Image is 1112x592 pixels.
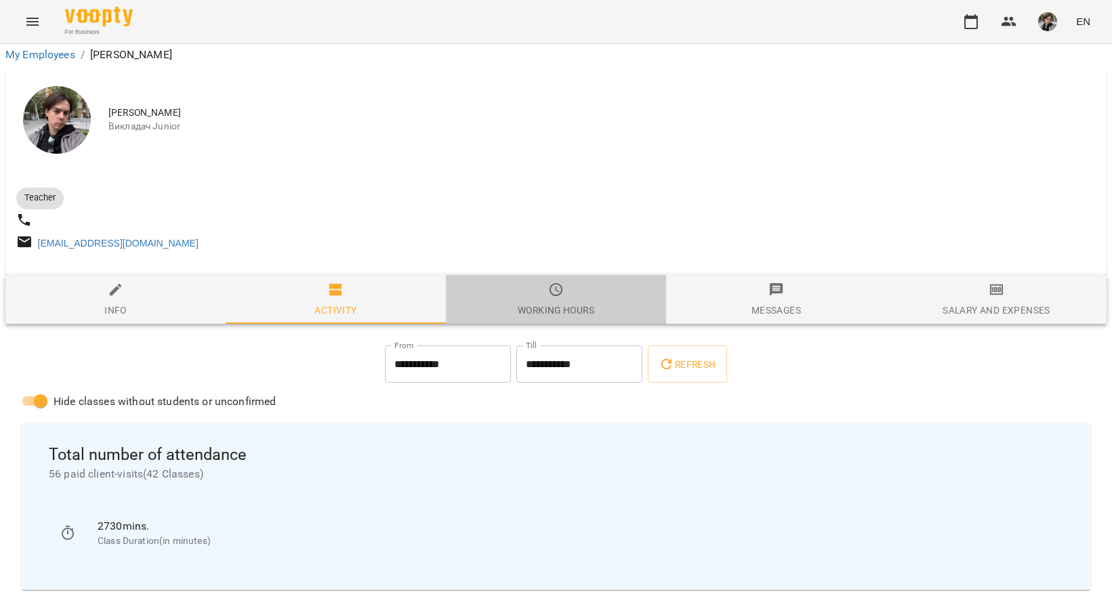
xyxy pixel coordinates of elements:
[108,120,1096,133] span: Викладач Junior
[1038,12,1057,31] img: 3324ceff06b5eb3c0dd68960b867f42f.jpeg
[751,302,801,318] div: Messages
[98,518,1052,534] p: 2730 mins.
[943,302,1050,318] div: Salary and Expenses
[54,394,276,410] span: Hide classes without students or unconfirmed
[38,238,199,249] a: [EMAIL_ADDRESS][DOMAIN_NAME]
[81,47,85,63] li: /
[314,302,356,318] div: Activity
[49,466,1063,482] span: 56 paid client-visits ( 42 Classes )
[90,47,172,63] p: [PERSON_NAME]
[16,5,49,38] button: Menu
[648,345,726,383] button: Refresh
[518,302,594,318] div: Working hours
[23,86,91,154] img: Микита
[108,106,1096,120] span: [PERSON_NAME]
[1071,9,1096,34] button: EN
[1076,14,1090,28] span: EN
[65,28,133,37] span: For Business
[65,7,133,26] img: Voopty Logo
[5,48,75,61] a: My Employees
[98,534,1052,548] p: Class Duration(in minutes)
[104,302,127,318] div: Info
[16,192,64,204] span: Teacher
[659,356,716,373] span: Refresh
[5,47,1107,63] nav: breadcrumb
[49,444,1063,465] span: Total number of attendance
